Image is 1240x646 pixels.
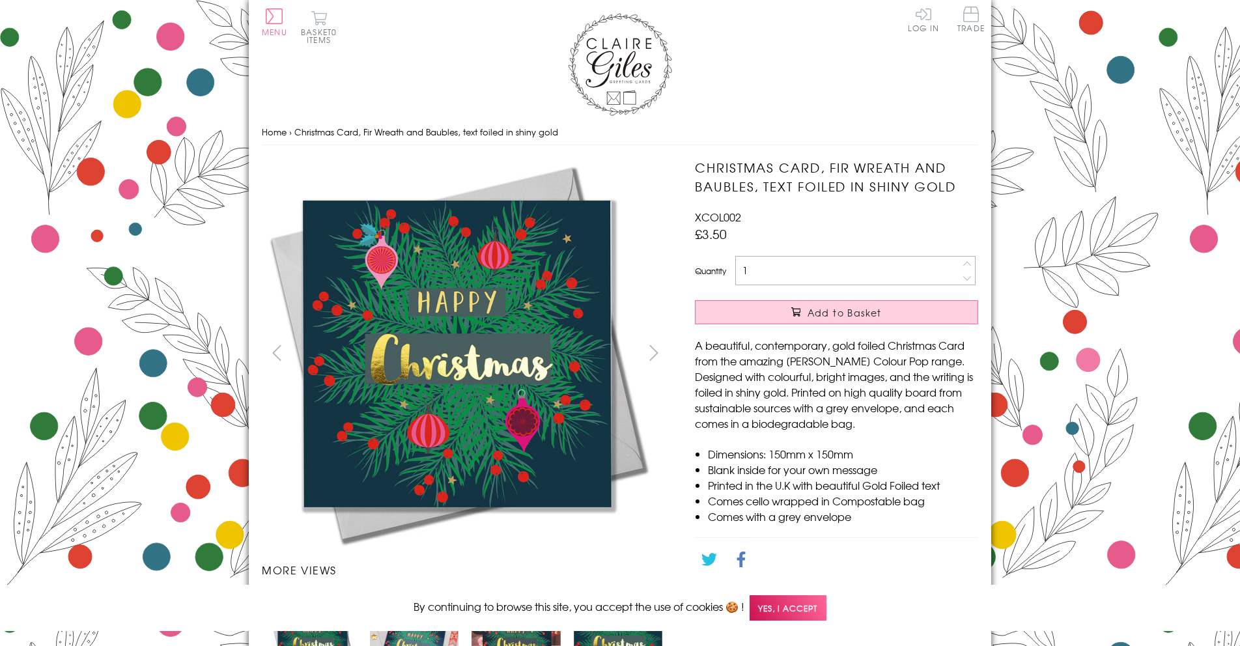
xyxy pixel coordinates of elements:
span: XCOL002 [695,209,741,225]
button: prev [262,338,291,367]
nav: breadcrumbs [262,119,978,146]
span: › [289,126,292,138]
p: A beautiful, contemporary, gold foiled Christmas Card from the amazing [PERSON_NAME] Colour Pop r... [695,337,978,431]
button: Basket0 items [301,10,337,44]
span: Trade [957,7,985,32]
span: £3.50 [695,225,727,243]
a: Trade [957,7,985,35]
span: Yes, I accept [750,595,826,621]
span: Menu [262,26,287,38]
img: Christmas Card, Fir Wreath and Baubles, text foiled in shiny gold [262,158,653,549]
button: Menu [262,8,287,36]
h3: More views [262,562,669,578]
img: Claire Giles Greetings Cards [568,13,672,116]
li: Comes with a grey envelope [708,509,978,524]
button: Add to Basket [695,300,978,324]
label: Quantity [695,265,726,277]
a: Log In [908,7,939,32]
span: 0 items [307,26,337,46]
h1: Christmas Card, Fir Wreath and Baubles, text foiled in shiny gold [695,158,978,196]
img: Christmas Card, Fir Wreath and Baubles, text foiled in shiny gold [669,158,1060,549]
a: Home [262,126,287,138]
li: Dimensions: 150mm x 150mm [708,446,978,462]
span: Add to Basket [808,306,882,319]
button: next [640,338,669,367]
li: Printed in the U.K with beautiful Gold Foiled text [708,477,978,493]
li: Blank inside for your own message [708,462,978,477]
li: Comes cello wrapped in Compostable bag [708,493,978,509]
span: Christmas Card, Fir Wreath and Baubles, text foiled in shiny gold [294,126,558,138]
